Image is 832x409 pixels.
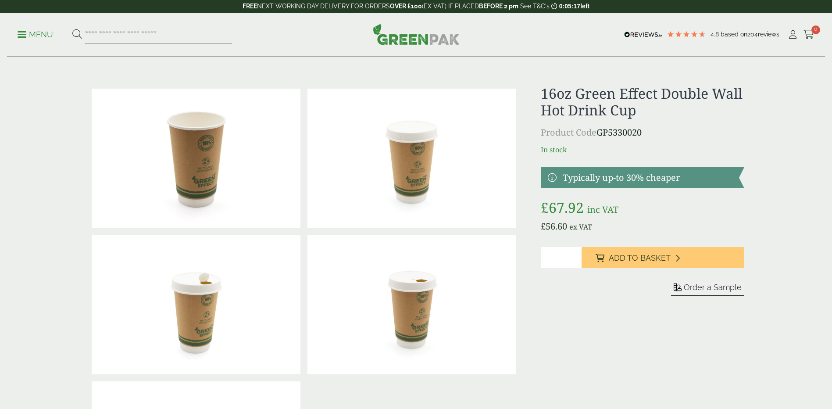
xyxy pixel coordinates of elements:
[671,282,744,296] button: Order a Sample
[803,30,814,39] i: Cart
[624,32,662,38] img: REVIEWS.io
[758,31,779,38] span: reviews
[92,235,300,375] img: 16oz Green Effect Double Wall Hot Drink Cup With Lid V3
[711,31,721,38] span: 4.8
[684,283,742,292] span: Order a Sample
[541,85,744,119] h1: 16oz Green Effect Double Wall Hot Drink Cup
[307,235,516,375] img: 16oz Green Effect Double Wall Hot Drink Cup With Lid V2
[373,24,460,45] img: GreenPak Supplies
[541,126,744,139] p: GP5330020
[609,253,671,263] span: Add to Basket
[18,29,53,40] p: Menu
[747,31,758,38] span: 204
[569,222,592,232] span: ex VAT
[390,3,422,10] strong: OVER £100
[18,29,53,38] a: Menu
[587,204,618,215] span: inc VAT
[541,220,546,232] span: £
[479,3,518,10] strong: BEFORE 2 pm
[803,28,814,41] a: 0
[541,126,596,138] span: Product Code
[787,30,798,39] i: My Account
[541,198,549,217] span: £
[520,3,550,10] a: See T&C's
[582,247,744,268] button: Add to Basket
[243,3,257,10] strong: FREE
[541,144,744,155] p: In stock
[667,30,706,38] div: 4.79 Stars
[811,25,820,34] span: 0
[307,89,516,228] img: 16oz Green Effect Double Wall Hot Drink Cup With Lid V4
[92,89,300,228] img: 16oz Green Effect Double Wall Hot Drink Cup
[541,220,567,232] bdi: 56.60
[580,3,589,10] span: left
[541,198,584,217] bdi: 67.92
[559,3,580,10] span: 0:05:17
[721,31,747,38] span: Based on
